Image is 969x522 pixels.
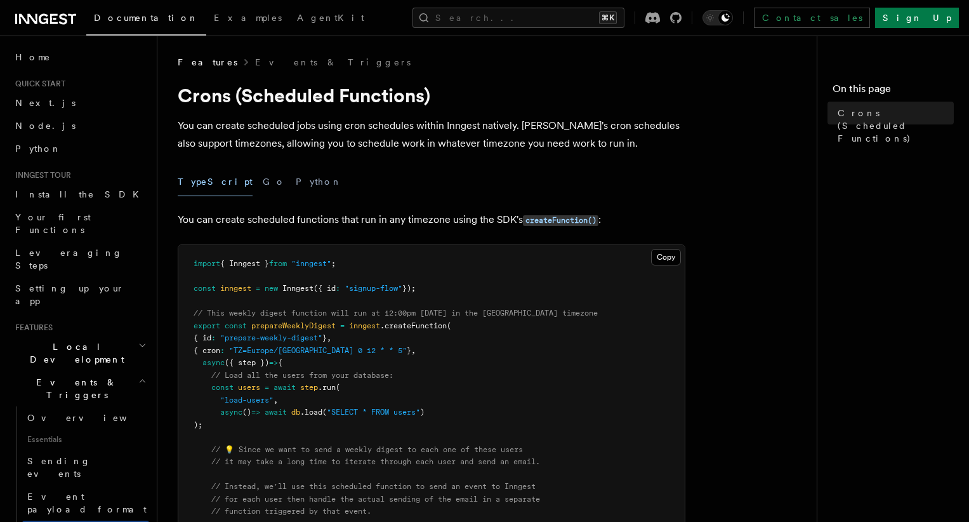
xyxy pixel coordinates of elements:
[194,420,202,429] span: );
[10,46,149,69] a: Home
[229,346,407,355] span: "TZ=Europe/[GEOGRAPHIC_DATA] 0 12 * * 5"
[265,383,269,392] span: =
[10,206,149,241] a: Your first Functions
[407,346,411,355] span: }
[178,211,685,229] p: You can create scheduled functions that run in any timezone using the SDK's :
[238,383,260,392] span: users
[296,168,342,196] button: Python
[411,346,416,355] span: ,
[15,212,91,235] span: Your first Functions
[220,346,225,355] span: :
[340,321,345,330] span: =
[27,492,147,514] span: Event payload format
[10,79,65,89] span: Quick start
[345,284,402,293] span: "signup-flow"
[10,183,149,206] a: Install the SDK
[178,117,685,152] p: You can create scheduled jobs using cron schedules within Inngest natively. [PERSON_NAME]'s cron ...
[313,284,336,293] span: ({ id
[265,408,287,417] span: await
[754,8,870,28] a: Contact sales
[15,51,51,64] span: Home
[206,4,289,34] a: Examples
[263,168,286,196] button: Go
[211,457,540,466] span: // it may take a long time to iterate through each user and send an email.
[349,321,380,330] span: inngest
[838,107,954,145] span: Crons (Scheduled Functions)
[322,333,327,342] span: }
[833,81,954,102] h4: On this page
[269,259,287,268] span: from
[211,371,393,380] span: // Load all the users from your database:
[599,11,617,24] kbd: ⌘K
[402,284,416,293] span: });
[10,376,138,401] span: Events & Triggers
[10,335,149,371] button: Local Development
[178,168,253,196] button: TypeScript
[651,249,681,265] button: Copy
[420,408,425,417] span: )
[255,56,411,69] a: Events & Triggers
[15,144,62,154] span: Python
[22,485,149,521] a: Event payload format
[211,445,523,454] span: // 💡 Since we want to send a weekly digest to each one of these users
[194,346,220,355] span: { cron
[278,358,282,367] span: {
[194,321,220,330] span: export
[291,408,300,417] span: db
[211,383,234,392] span: const
[10,241,149,277] a: Leveraging Steps
[22,450,149,485] a: Sending events
[15,189,147,199] span: Install the SDK
[27,456,91,479] span: Sending events
[220,284,251,293] span: inngest
[327,408,420,417] span: "SELECT * FROM users"
[291,259,331,268] span: "inngest"
[27,413,158,423] span: Overview
[194,333,211,342] span: { id
[242,408,251,417] span: ()
[251,321,336,330] span: prepareWeeklyDigest
[875,8,959,28] a: Sign Up
[256,284,260,293] span: =
[10,323,53,333] span: Features
[274,396,278,405] span: ,
[412,8,624,28] button: Search...⌘K
[194,259,220,268] span: import
[10,340,138,366] span: Local Development
[269,358,278,367] span: =>
[282,284,313,293] span: Inngest
[220,259,269,268] span: { Inngest }
[220,408,242,417] span: async
[10,137,149,160] a: Python
[194,284,216,293] span: const
[300,383,318,392] span: step
[297,13,364,23] span: AgentKit
[336,383,340,392] span: (
[211,333,216,342] span: :
[214,13,282,23] span: Examples
[322,408,327,417] span: (
[220,333,322,342] span: "prepare-weekly-digest"
[220,396,274,405] span: "load-users"
[211,482,536,491] span: // Instead, we'll use this scheduled function to send an event to Inngest
[318,383,336,392] span: .run
[265,284,278,293] span: new
[10,170,71,180] span: Inngest tour
[10,371,149,406] button: Events & Triggers
[22,429,149,450] span: Essentials
[15,98,76,108] span: Next.js
[327,333,331,342] span: ,
[225,321,247,330] span: const
[447,321,451,330] span: (
[178,84,685,107] h1: Crons (Scheduled Functions)
[10,277,149,312] a: Setting up your app
[202,358,225,367] span: async
[86,4,206,36] a: Documentation
[289,4,372,34] a: AgentKit
[10,91,149,114] a: Next.js
[10,114,149,137] a: Node.js
[211,507,371,516] span: // function triggered by that event.
[211,495,540,504] span: // for each user then handle the actual sending of the email in a separate
[523,213,598,225] a: createFunction()
[251,408,260,417] span: =>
